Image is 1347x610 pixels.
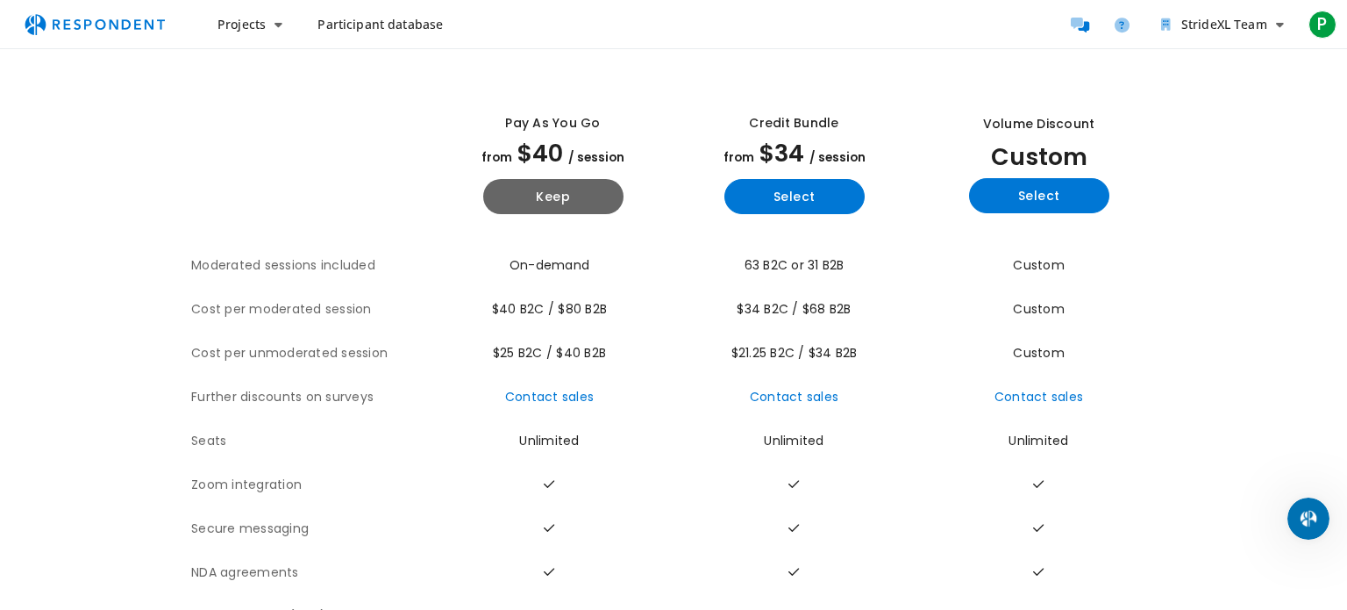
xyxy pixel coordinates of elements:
th: NDA agreements [191,551,432,595]
span: Custom [1013,344,1065,362]
span: $25 B2C / $40 B2B [493,344,606,362]
span: Projects [217,16,266,32]
h1: Get Volume Discounts [56,28,285,53]
div: Pay as you go [505,114,600,133]
span: from [481,149,512,166]
span: StrideXL Team [1181,16,1267,32]
span: $34 B2C / $68 B2B [737,300,851,318]
th: Further discounts on surveys [191,376,432,420]
span: P [1308,11,1336,39]
span: / session [568,149,624,166]
span: $21.25 B2C / $34 B2B [731,344,858,362]
iframe: Intercom live chat [1287,498,1329,540]
button: Keep current yearly payg plan [483,179,624,214]
span: Unlimited [519,432,579,449]
button: StrideXL Team [1147,9,1298,40]
span: $34 [759,137,804,169]
th: Cost per unmoderated session [191,332,432,376]
a: Contact sales [994,388,1083,405]
img: respondent-logo.png [14,8,175,41]
th: Seats [191,420,432,463]
span: from [723,149,754,166]
span: / session [809,149,866,166]
span: Unlimited [764,432,823,449]
a: Contact sales [505,388,594,405]
span: Unlimited [1008,432,1068,449]
a: Help and support [1105,7,1140,42]
button: Projects [203,9,296,40]
span: 63 B2C or 31 B2B [745,256,845,274]
th: Zoom integration [191,463,432,507]
div: Credit Bundle [749,114,838,133]
span: Participant database [317,16,443,32]
a: Message participants [1063,7,1098,42]
span: Custom [1013,300,1065,318]
a: Contact sales [750,388,838,405]
span: Custom [1013,256,1065,274]
button: Select yearly basic plan [724,179,865,214]
span: $40 [517,137,563,169]
span: $40 B2C / $80 B2B [492,300,607,318]
th: Moderated sessions included [191,244,432,288]
th: Cost per moderated session [191,288,432,332]
button: Select yearly custom_static plan [969,178,1109,213]
span: On-demand [510,256,589,274]
span: Custom [991,140,1087,173]
th: Secure messaging [191,507,432,551]
div: Volume Discount [983,115,1095,133]
button: P [1305,9,1340,40]
a: Participant database [303,9,457,40]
